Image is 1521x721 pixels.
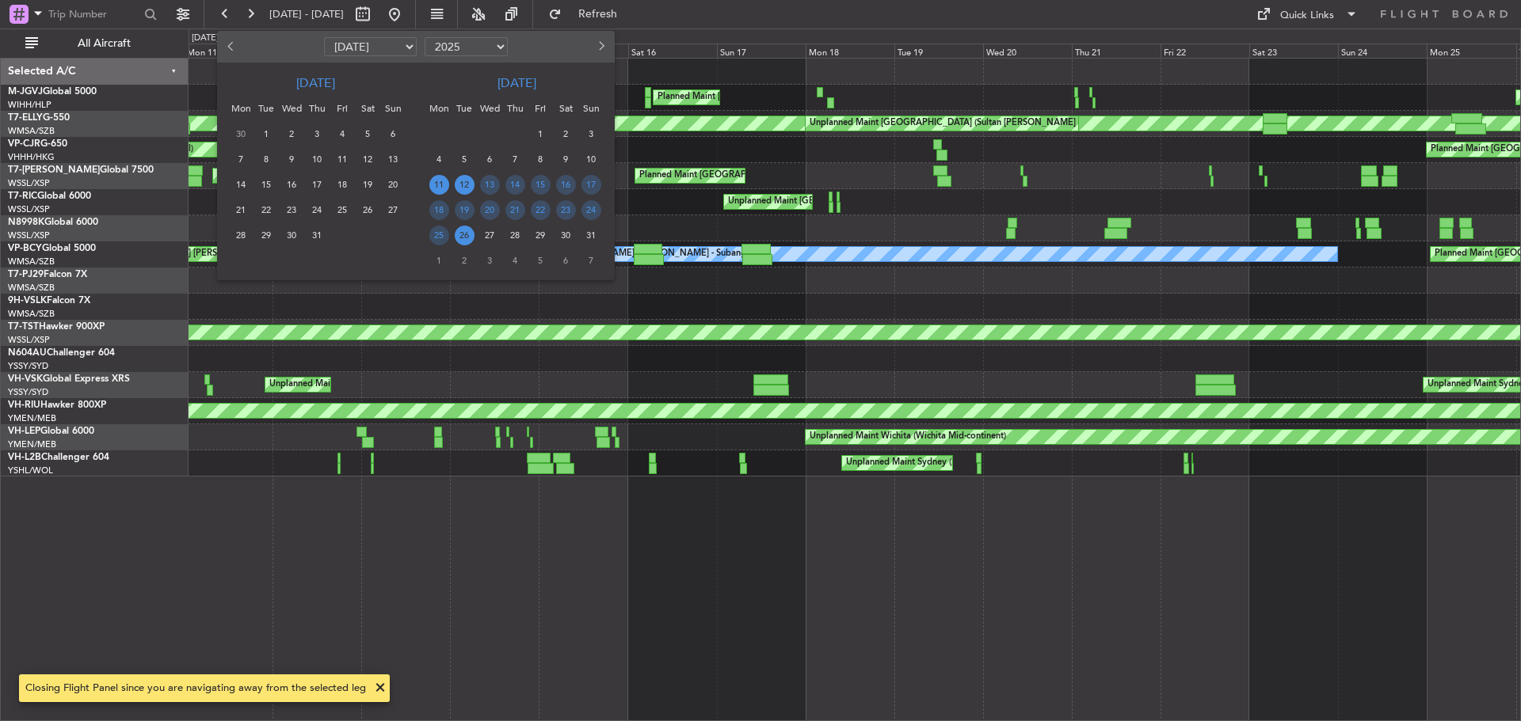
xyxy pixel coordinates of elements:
span: 5 [358,124,378,144]
span: 5 [455,150,475,169]
button: Previous month [223,34,241,59]
div: 6-8-2025 [477,146,502,172]
div: 17-7-2025 [304,172,330,197]
div: 18-8-2025 [426,197,452,222]
span: 4 [505,251,525,271]
div: 6-9-2025 [553,248,578,273]
div: 29-8-2025 [528,222,553,248]
div: 7-9-2025 [578,248,604,273]
div: 21-7-2025 [228,197,253,222]
span: 18 [429,200,449,220]
div: Sun [578,96,604,121]
div: 22-7-2025 [253,197,279,222]
span: 15 [531,175,551,195]
div: 20-8-2025 [477,197,502,222]
div: 4-7-2025 [330,121,355,146]
span: 30 [556,226,576,245]
span: 19 [358,175,378,195]
div: 13-7-2025 [380,146,406,172]
span: 14 [231,175,251,195]
div: 28-8-2025 [502,222,528,248]
span: 12 [358,150,378,169]
div: 2-8-2025 [553,121,578,146]
span: 18 [333,175,353,195]
div: 30-7-2025 [279,222,304,248]
div: 16-7-2025 [279,172,304,197]
div: 7-8-2025 [502,146,528,172]
span: 17 [307,175,327,195]
span: 6 [480,150,500,169]
div: 6-7-2025 [380,121,406,146]
div: 27-7-2025 [380,197,406,222]
div: 15-7-2025 [253,172,279,197]
span: 1 [531,124,551,144]
span: 20 [383,175,403,195]
select: Select month [324,37,417,56]
span: 2 [282,124,302,144]
div: 12-8-2025 [452,172,477,197]
div: 8-8-2025 [528,146,553,172]
div: 16-8-2025 [553,172,578,197]
div: 11-8-2025 [426,172,452,197]
span: 11 [429,175,449,195]
span: 5 [531,251,551,271]
span: 12 [455,175,475,195]
div: Mon [228,96,253,121]
div: 7-7-2025 [228,146,253,172]
div: 9-8-2025 [553,146,578,172]
span: 10 [307,150,327,169]
span: 17 [581,175,601,195]
div: Thu [304,96,330,121]
span: 7 [231,150,251,169]
div: 14-8-2025 [502,172,528,197]
div: 8-7-2025 [253,146,279,172]
span: 27 [383,200,403,220]
div: Mon [426,96,452,121]
span: 8 [531,150,551,169]
div: 12-7-2025 [355,146,380,172]
div: 26-7-2025 [355,197,380,222]
div: 30-6-2025 [228,121,253,146]
span: 30 [282,226,302,245]
span: 9 [282,150,302,169]
span: 2 [455,251,475,271]
span: 24 [581,200,601,220]
span: 23 [556,200,576,220]
div: 13-8-2025 [477,172,502,197]
span: 16 [282,175,302,195]
span: 30 [231,124,251,144]
span: 4 [333,124,353,144]
span: 3 [581,124,601,144]
button: Next month [592,34,609,59]
span: 6 [383,124,403,144]
span: 19 [455,200,475,220]
span: 21 [231,200,251,220]
div: 2-7-2025 [279,121,304,146]
div: 15-8-2025 [528,172,553,197]
div: 24-8-2025 [578,197,604,222]
div: 31-8-2025 [578,222,604,248]
div: 3-8-2025 [578,121,604,146]
div: 24-7-2025 [304,197,330,222]
div: 22-8-2025 [528,197,553,222]
span: 24 [307,200,327,220]
span: 29 [531,226,551,245]
div: 10-7-2025 [304,146,330,172]
span: 3 [307,124,327,144]
span: 22 [531,200,551,220]
div: 23-8-2025 [553,197,578,222]
div: 5-7-2025 [355,121,380,146]
span: 13 [383,150,403,169]
div: 18-7-2025 [330,172,355,197]
span: 7 [581,251,601,271]
div: 31-7-2025 [304,222,330,248]
div: 27-8-2025 [477,222,502,248]
div: 28-7-2025 [228,222,253,248]
div: Tue [452,96,477,121]
span: 22 [257,200,276,220]
div: Sat [553,96,578,121]
select: Select year [425,37,508,56]
span: 25 [333,200,353,220]
div: 25-7-2025 [330,197,355,222]
div: 1-7-2025 [253,121,279,146]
